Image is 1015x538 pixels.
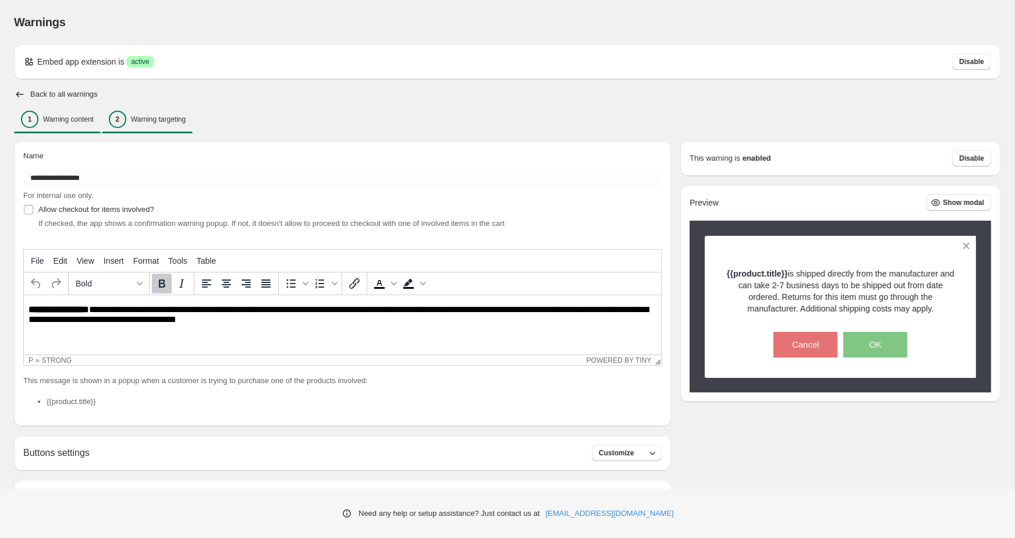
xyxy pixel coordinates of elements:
[14,16,66,29] span: Warnings
[345,274,364,293] button: Insert/edit link
[959,57,984,66] span: Disable
[773,332,837,358] button: Cancel
[197,256,216,266] span: Table
[131,57,149,66] span: active
[31,256,44,266] span: File
[727,269,788,278] strong: {{product.title}}
[102,107,193,132] button: 2Warning targeting
[592,445,662,461] button: Customize
[546,508,674,519] a: [EMAIL_ADDRESS][DOMAIN_NAME]
[54,256,68,266] span: Edit
[24,295,661,355] iframe: Rich Text Area
[23,191,93,200] span: For internal use only.
[42,356,72,364] div: strong
[690,153,740,164] p: This warning is
[23,375,662,387] p: This message is shown in a popup when a customer is trying to purchase one of the products involved:
[725,268,956,314] p: is shipped directly from the manufacturer and can take 2-7 business days to be shipped out from d...
[29,356,33,364] div: p
[38,219,505,228] span: If checked, the app shows a confirmation warning popup. If not, it doesn't allow to proceed to ch...
[21,111,38,128] div: 1
[197,274,217,293] button: Align left
[927,194,991,211] button: Show modal
[104,256,124,266] span: Insert
[14,107,101,132] button: 1Warning content
[256,274,276,293] button: Justify
[133,256,159,266] span: Format
[310,274,339,293] div: Numbered list
[46,274,66,293] button: Redo
[172,274,191,293] button: Italic
[959,154,984,163] span: Disable
[38,205,154,214] span: Allow checkout for items involved?
[109,111,126,128] div: 2
[36,356,40,364] div: »
[77,256,94,266] span: View
[587,356,652,364] a: Powered by Tiny
[43,115,94,124] p: Warning content
[26,274,46,293] button: Undo
[943,198,984,207] span: Show modal
[843,332,907,358] button: OK
[71,274,147,293] button: Formats
[236,274,256,293] button: Align right
[168,256,187,266] span: Tools
[651,355,661,365] div: Resize
[23,447,90,458] h2: Buttons settings
[152,274,172,293] button: Bold
[952,54,991,70] button: Disable
[399,274,428,293] div: Background color
[690,198,719,208] h2: Preview
[23,151,44,160] span: Name
[952,150,991,167] button: Disable
[37,56,124,68] p: Embed app extension is
[743,153,771,164] strong: enabled
[599,448,634,458] span: Customize
[131,115,186,124] p: Warning targeting
[30,90,98,99] h2: Back to all warnings
[281,274,310,293] div: Bullet list
[76,279,133,288] span: Bold
[370,274,399,293] div: Text color
[217,274,236,293] button: Align center
[47,396,662,408] li: {{product.title}}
